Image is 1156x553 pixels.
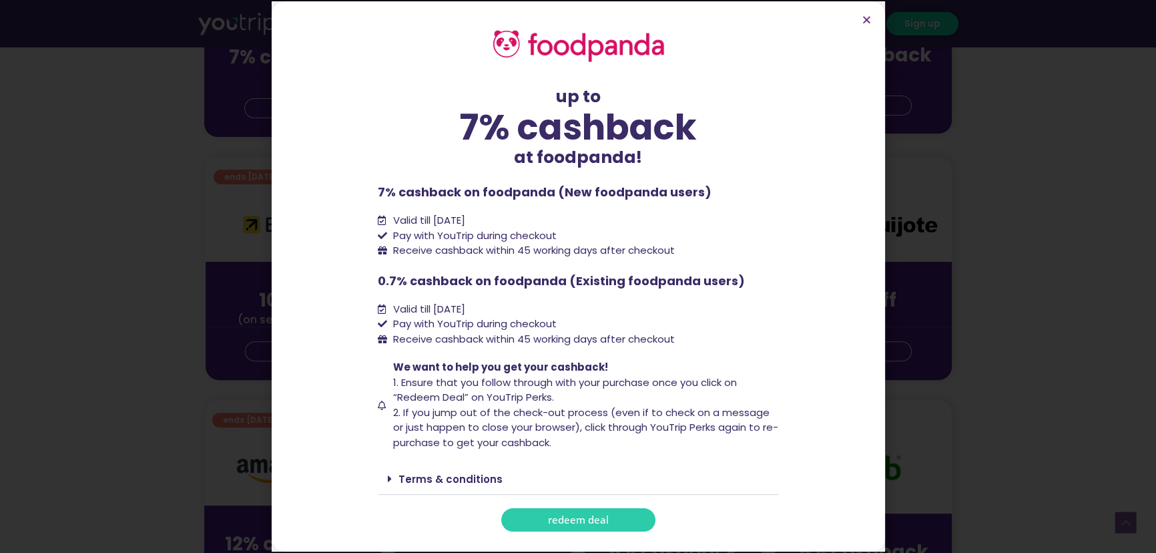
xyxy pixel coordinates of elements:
span: Receive cashback within 45 working days after checkout [390,332,675,347]
a: Close [862,15,872,25]
div: 7% cashback [378,110,778,145]
span: We want to help you get your cashback! [393,360,608,374]
span: Pay with YouTrip during checkout [390,228,557,244]
span: redeem deal [548,515,609,525]
span: 1. Ensure that you follow through with your purchase once you click on “Redeem Deal” on YouTrip P... [393,375,737,405]
a: redeem deal [501,508,655,532]
p: 7% cashback on foodpanda (New foodpanda users) [378,183,778,201]
div: up to at foodpanda! [378,84,778,170]
span: 2. If you jump out of the check-out process (even if to check on a message or just happen to clos... [393,405,778,449]
span: Valid till [DATE] [390,213,465,228]
a: Terms & conditions [398,472,503,486]
span: Valid till [DATE] [390,302,465,317]
span: Receive cashback within 45 working days after checkout [390,243,675,258]
p: 0.7% cashback on foodpanda (Existing foodpanda users) [378,272,778,290]
div: Terms & conditions [378,464,778,495]
span: Pay with YouTrip during checkout [390,317,557,332]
